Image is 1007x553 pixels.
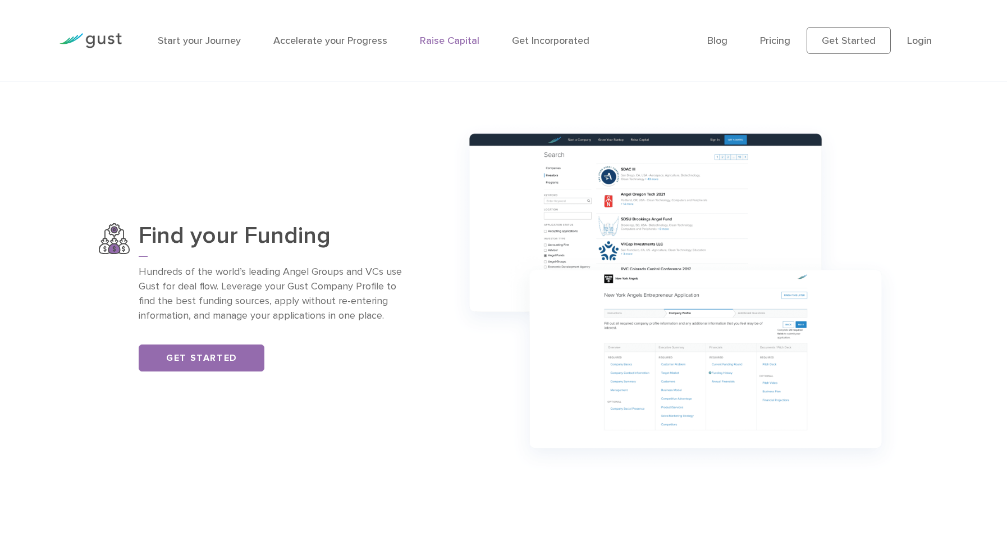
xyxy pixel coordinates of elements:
[139,265,407,323] p: Hundreds of the world’s leading Angel Groups and VCs use Gust for deal flow. Leverage your Gust C...
[512,35,589,47] a: Get Incorporated
[420,35,479,47] a: Raise Capital
[139,345,264,371] a: Get Started
[907,35,932,47] a: Login
[760,35,790,47] a: Pricing
[807,27,891,54] a: Get Started
[99,223,130,254] img: Find Your Funding
[707,35,727,47] a: Blog
[443,114,908,481] img: Group 1147
[139,223,407,257] h3: Find your Funding
[158,35,241,47] a: Start your Journey
[273,35,387,47] a: Accelerate your Progress
[59,33,122,48] img: Gust Logo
